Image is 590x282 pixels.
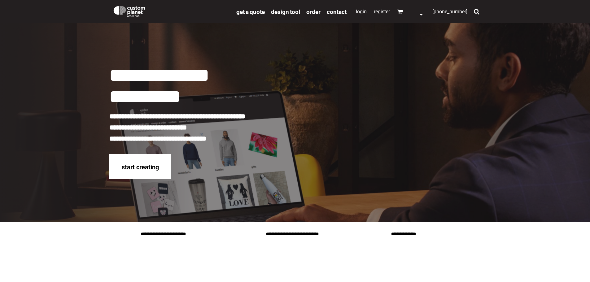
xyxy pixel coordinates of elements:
[432,9,467,15] span: [PHONE_NUMBER]
[327,8,347,15] a: Contact
[122,163,159,171] span: start creating
[112,5,146,17] img: Custom Planet
[374,9,390,15] a: Register
[306,8,321,15] a: order
[109,2,233,20] a: Custom Planet
[356,9,367,15] a: Login
[236,8,265,15] a: get a quote
[271,8,300,15] a: design tool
